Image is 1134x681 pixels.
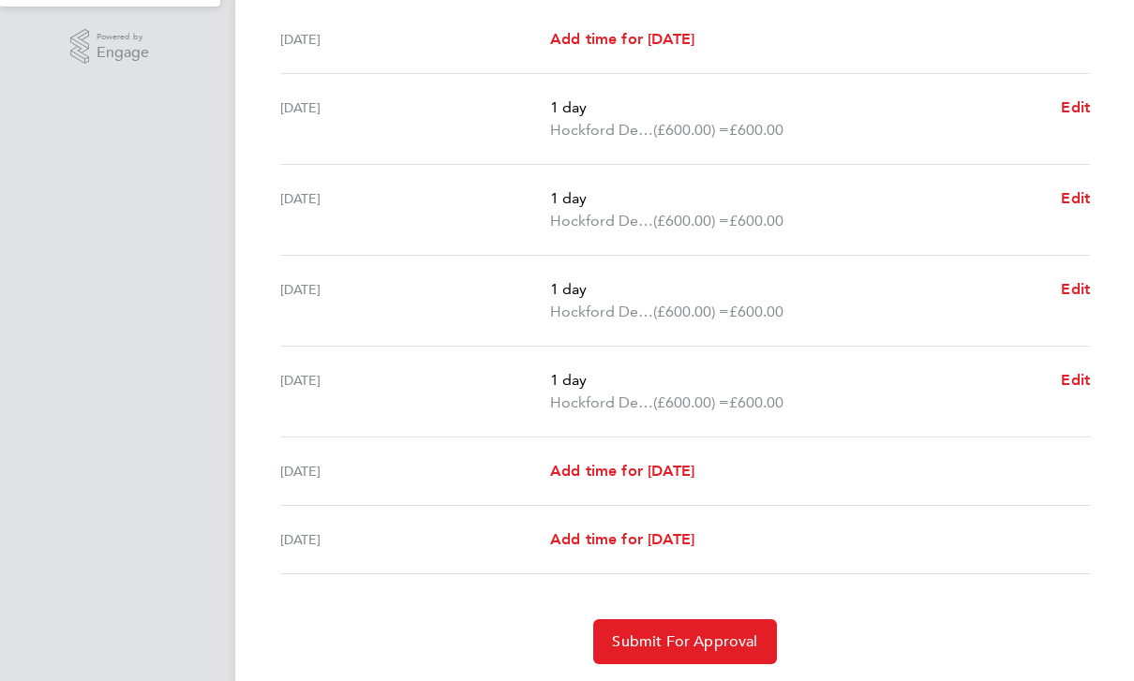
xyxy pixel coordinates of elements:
[1061,187,1090,210] a: Edit
[550,301,653,323] span: Hockford Design SO2 - 03-L706.01-E - 9200108495P
[550,460,694,482] a: Add time for [DATE]
[1061,96,1090,119] a: Edit
[729,303,783,320] span: £600.00
[550,278,1046,301] p: 1 day
[653,121,729,139] span: (£600.00) =
[280,187,550,232] div: [DATE]
[653,212,729,229] span: (£600.00) =
[1061,278,1090,301] a: Edit
[550,28,694,51] a: Add time for [DATE]
[1061,98,1090,116] span: Edit
[550,528,694,551] a: Add time for [DATE]
[729,212,783,229] span: £600.00
[550,530,694,548] span: Add time for [DATE]
[70,29,150,65] a: Powered byEngage
[280,528,550,551] div: [DATE]
[550,96,1046,119] p: 1 day
[1061,189,1090,207] span: Edit
[550,119,653,141] span: Hockford Design SO2 - 03-L706.01-E - 9200108495P
[550,187,1046,210] p: 1 day
[550,392,653,414] span: Hockford Design SO2 - 03-L706.01-E - 9200108495P
[593,619,776,664] button: Submit For Approval
[1061,280,1090,298] span: Edit
[280,96,550,141] div: [DATE]
[97,29,149,45] span: Powered by
[280,278,550,323] div: [DATE]
[1061,371,1090,389] span: Edit
[97,45,149,61] span: Engage
[653,303,729,320] span: (£600.00) =
[550,369,1046,392] p: 1 day
[550,210,653,232] span: Hockford Design SO2 - 03-L706.01-E - 9200108495P
[612,632,757,651] span: Submit For Approval
[1061,369,1090,392] a: Edit
[729,393,783,411] span: £600.00
[653,393,729,411] span: (£600.00) =
[729,121,783,139] span: £600.00
[550,30,694,48] span: Add time for [DATE]
[280,460,550,482] div: [DATE]
[280,28,550,51] div: [DATE]
[550,462,694,480] span: Add time for [DATE]
[280,369,550,414] div: [DATE]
